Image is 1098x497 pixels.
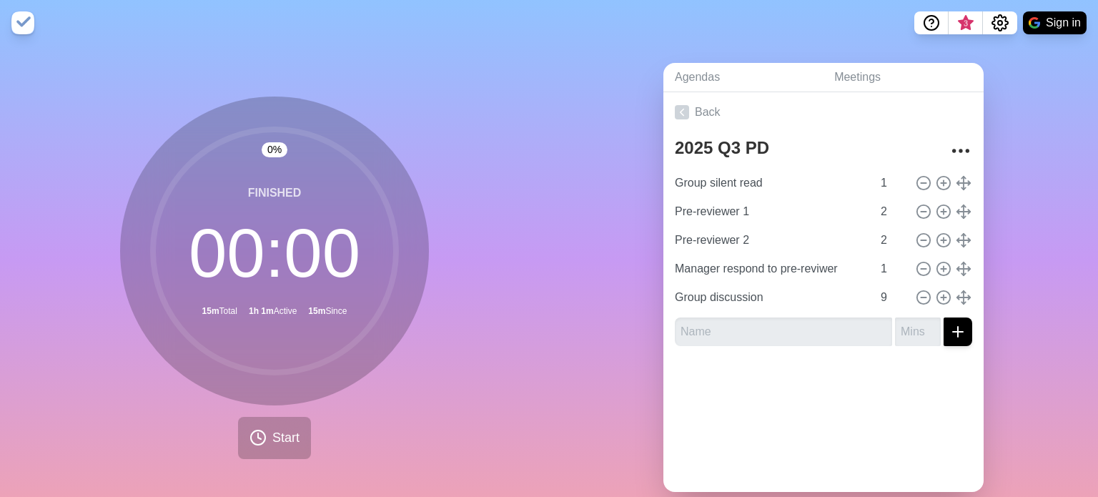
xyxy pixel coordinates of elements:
input: Name [669,169,872,197]
input: Mins [875,197,909,226]
button: Settings [983,11,1017,34]
input: Mins [875,255,909,283]
input: Name [669,283,872,312]
a: Agendas [663,63,823,92]
input: Mins [875,226,909,255]
img: timeblocks logo [11,11,34,34]
input: Name [669,197,872,226]
input: Mins [895,318,941,346]
img: google logo [1029,17,1040,29]
a: Meetings [823,63,984,92]
button: More [946,137,975,165]
button: What’s new [949,11,983,34]
button: Help [914,11,949,34]
input: Mins [875,169,909,197]
input: Name [669,226,872,255]
input: Name [675,318,892,346]
span: 3 [960,18,971,29]
button: Start [238,417,311,459]
a: Back [663,92,984,132]
button: Sign in [1023,11,1087,34]
span: Start [272,428,300,448]
input: Mins [875,283,909,312]
input: Name [669,255,872,283]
